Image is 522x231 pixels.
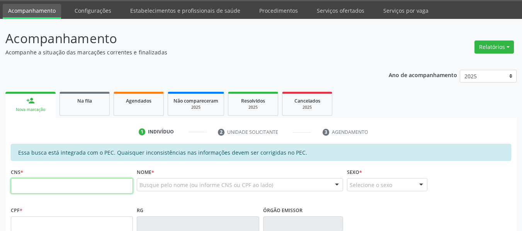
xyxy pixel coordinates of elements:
[137,204,143,216] label: RG
[350,181,392,189] span: Selecione o sexo
[3,4,61,19] a: Acompanhamento
[26,96,35,105] div: person_add
[311,4,370,17] a: Serviços ofertados
[173,98,218,104] span: Não compareceram
[347,166,362,178] label: Sexo
[234,105,272,110] div: 2025
[263,204,303,216] label: Órgão emissor
[294,98,320,104] span: Cancelados
[139,128,146,135] div: 1
[148,128,174,135] div: Indivíduo
[173,105,218,110] div: 2025
[77,98,92,104] span: Na fila
[11,144,511,161] div: Essa busca está integrada com o PEC. Quaisquer inconsistências nas informações devem ser corrigid...
[389,70,457,79] p: Ano de acompanhamento
[11,166,23,178] label: CNS
[69,4,117,17] a: Configurações
[125,4,246,17] a: Estabelecimentos e profissionais de saúde
[5,48,363,56] p: Acompanhe a situação das marcações correntes e finalizadas
[11,107,50,113] div: Nova marcação
[5,29,363,48] p: Acompanhamento
[241,98,265,104] span: Resolvidos
[254,4,303,17] a: Procedimentos
[474,40,514,54] button: Relatórios
[378,4,434,17] a: Serviços por vaga
[137,166,154,178] label: Nome
[139,181,273,189] span: Busque pelo nome (ou informe CNS ou CPF ao lado)
[126,98,151,104] span: Agendados
[288,105,326,110] div: 2025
